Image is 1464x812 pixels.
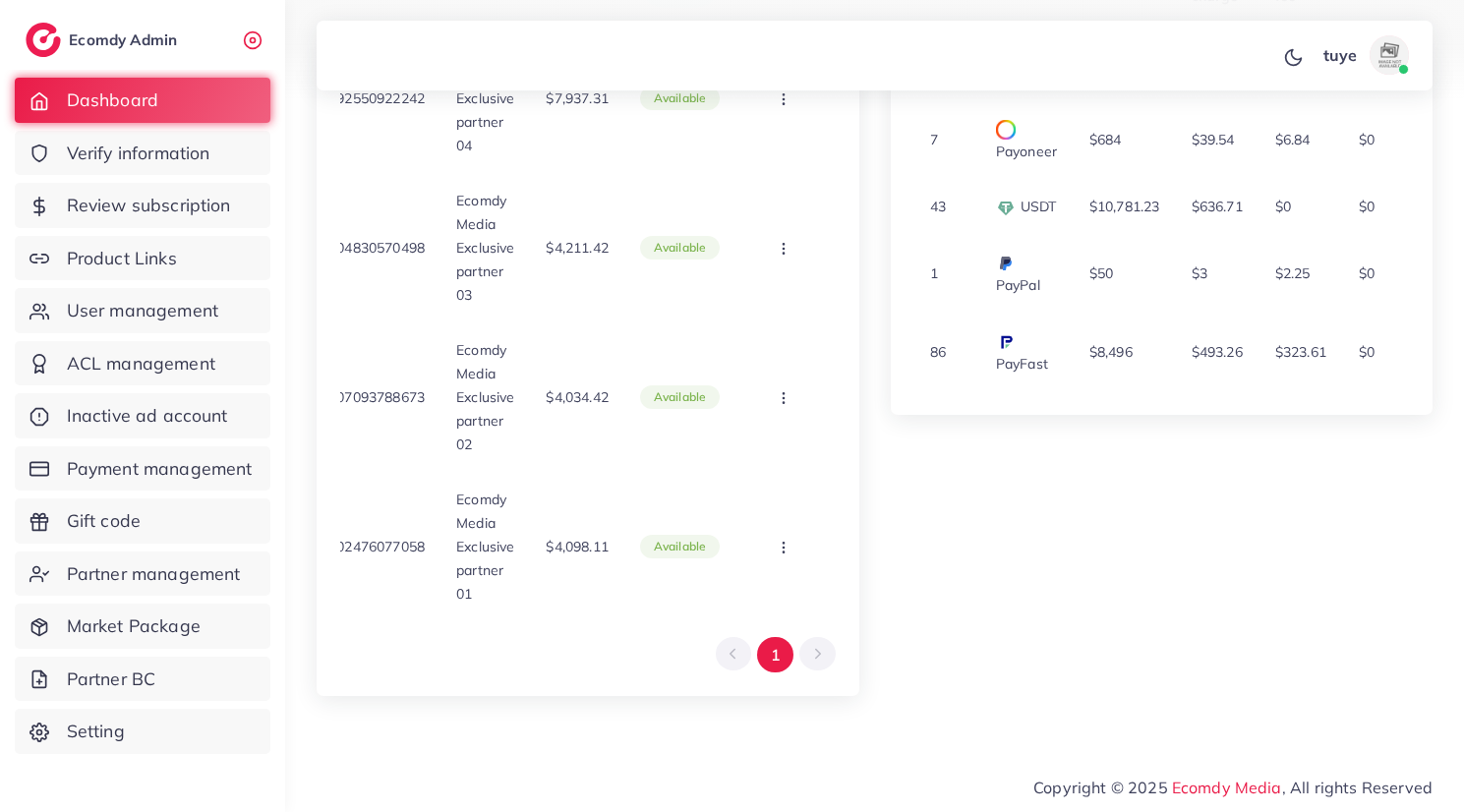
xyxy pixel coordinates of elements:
[1033,776,1433,799] span: Copyright © 2025
[15,551,270,597] a: Partner management
[26,23,182,57] a: logoEcomdy Admin
[1192,340,1243,364] p: $493.26
[15,131,270,176] a: Verify information
[67,87,158,113] span: Dashboard
[15,288,270,333] a: User management
[1359,340,1375,364] p: $0
[69,30,182,49] h2: Ecomdy Admin
[1192,128,1235,151] p: $39.54
[15,341,270,386] a: ACL management
[456,488,514,606] p: Ecomdy Media Exclusive partner 01
[1275,261,1311,285] p: $2.25
[996,332,1016,352] img: payment
[15,393,270,438] a: Inactive ad account
[67,561,241,587] span: Partner management
[654,236,706,260] p: available
[1192,195,1243,218] p: $636.71
[456,338,514,456] p: Ecomdy Media Exclusive partner 02
[67,298,218,323] span: User management
[757,637,793,673] button: Go to page 1
[67,667,156,692] span: Partner BC
[67,719,125,744] span: Setting
[1275,195,1291,218] p: $0
[15,657,270,702] a: Partner BC
[996,120,1016,140] img: payment
[1359,195,1375,218] p: $0
[1089,261,1113,285] p: $50
[930,261,938,285] p: 1
[1089,128,1122,151] p: $684
[716,637,836,673] ul: Pagination
[67,141,210,166] span: Verify information
[15,604,270,649] a: Market Package
[15,183,270,228] a: Review subscription
[67,403,228,429] span: Inactive ad account
[1359,261,1375,285] p: $0
[67,613,201,639] span: Market Package
[272,535,425,558] p: 7242577002476077058
[996,199,1016,218] img: payment
[15,709,270,754] a: Setting
[996,250,1058,297] p: PayPal
[15,498,270,544] a: Gift code
[67,193,231,218] span: Review subscription
[1089,340,1133,364] p: $8,496
[15,446,270,492] a: Payment management
[26,23,61,57] img: logo
[930,128,938,151] p: 7
[1192,261,1207,285] p: $3
[15,78,270,123] a: Dashboard
[654,385,706,409] p: available
[1275,128,1311,151] p: $6.84
[996,116,1058,163] p: Payoneer
[272,385,425,409] p: 7156254807093788673
[546,236,608,260] p: $4,211.42
[1275,340,1326,364] p: $323.61
[67,351,215,377] span: ACL management
[456,189,514,307] p: Ecomdy Media Exclusive partner 03
[1323,43,1358,67] p: tuye
[272,236,425,260] p: 7156255104830570498
[1282,776,1433,799] span: , All rights Reserved
[654,535,706,558] p: available
[1370,35,1409,75] img: avatar
[1089,195,1160,218] p: $10,781.23
[1359,128,1375,151] p: $0
[67,246,177,271] span: Product Links
[546,385,608,409] p: $4,034.42
[546,535,608,558] p: $4,098.11
[996,328,1058,376] p: PayFast
[67,456,253,482] span: Payment management
[930,195,946,218] p: 43
[67,508,141,534] span: Gift code
[15,236,270,281] a: Product Links
[1172,778,1282,797] a: Ecomdy Media
[996,195,1057,218] p: USDT
[996,254,1016,273] img: payment
[930,340,946,364] p: 86
[1312,35,1417,75] a: tuyeavatar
